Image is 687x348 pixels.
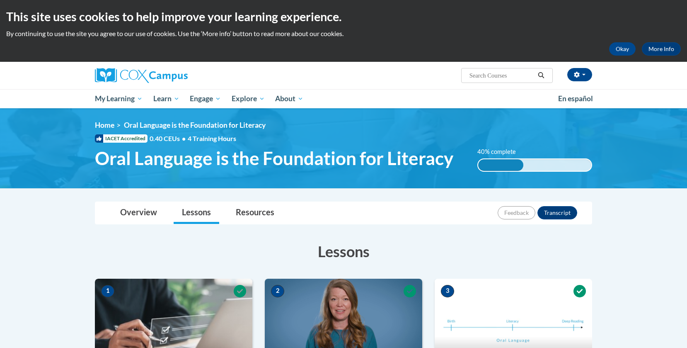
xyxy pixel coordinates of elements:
[232,94,265,104] span: Explore
[478,159,523,171] div: 40% complete
[567,68,592,81] button: Account Settings
[184,89,226,108] a: Engage
[95,134,148,143] span: IACET Accredited
[271,285,284,297] span: 2
[95,121,114,129] a: Home
[275,94,303,104] span: About
[90,89,148,108] a: My Learning
[101,285,114,297] span: 1
[153,94,179,104] span: Learn
[535,71,547,80] button: Search
[82,89,605,108] div: Main menu
[6,8,681,25] h2: This site uses cookies to help improve your learning experience.
[148,89,185,108] a: Learn
[227,202,283,224] a: Resources
[95,241,592,262] h3: Lessons
[469,71,535,80] input: Search Courses
[226,89,270,108] a: Explore
[6,29,681,38] p: By continuing to use the site you agree to our use of cookies. Use the ‘More info’ button to read...
[124,121,266,129] span: Oral Language is the Foundation for Literacy
[174,202,219,224] a: Lessons
[498,206,535,219] button: Feedback
[553,90,598,107] a: En español
[95,147,453,169] span: Oral Language is the Foundation for Literacy
[95,68,252,83] a: Cox Campus
[95,94,143,104] span: My Learning
[150,134,188,143] span: 0.40 CEUs
[95,68,188,83] img: Cox Campus
[441,285,454,297] span: 3
[558,94,593,103] span: En español
[537,206,577,219] button: Transcript
[642,42,681,56] a: More Info
[182,134,186,142] span: •
[190,94,221,104] span: Engage
[188,134,236,142] span: 4 Training Hours
[609,42,636,56] button: Okay
[112,202,165,224] a: Overview
[477,147,525,156] label: 40% complete
[270,89,309,108] a: About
